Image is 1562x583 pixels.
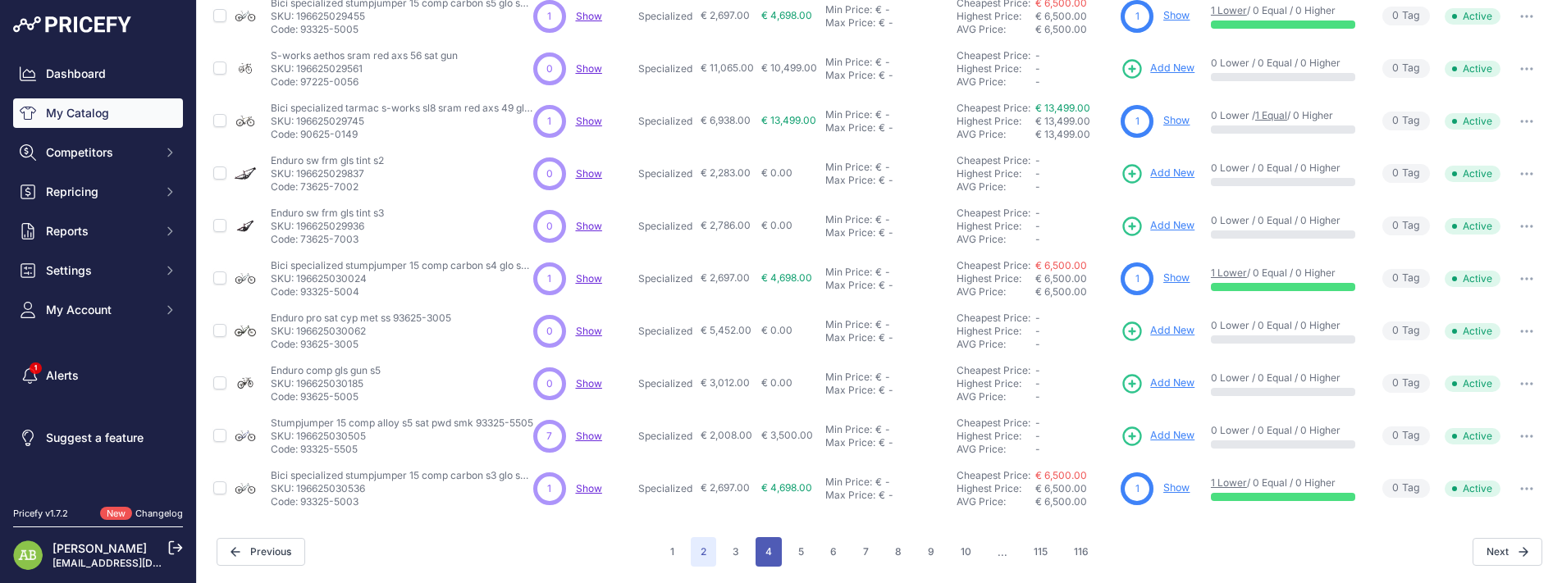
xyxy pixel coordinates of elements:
[546,429,552,444] span: 7
[825,3,872,16] div: Min Price:
[1445,166,1500,182] span: Active
[885,537,911,567] button: Go to page 8
[1035,220,1040,232] span: -
[1035,482,1087,494] span: € 6,500.00
[1392,271,1399,286] span: 0
[825,279,875,292] div: Max Price:
[957,154,1030,166] a: Cheapest Price:
[638,62,694,75] p: Specialized
[1211,266,1247,279] a: 1 Lower
[1035,325,1040,337] span: -
[1150,61,1194,76] span: Add New
[761,219,792,231] span: € 0.00
[957,377,1035,390] div: Highest Price:
[957,62,1035,75] div: Highest Price:
[271,285,533,298] p: Code: 93325-5004
[1382,321,1430,340] span: Tag
[576,167,602,180] span: Show
[1445,323,1500,339] span: Active
[271,469,533,482] p: Bici specialized stumpjumper 15 comp carbon s3 glo seafoam 93325-5003
[885,384,893,397] div: -
[825,476,872,489] div: Min Price:
[1392,481,1399,496] span: 0
[885,331,893,344] div: -
[271,272,533,285] p: SKU: 196625030024
[13,59,183,89] a: Dashboard
[825,108,872,121] div: Min Price:
[1035,285,1114,298] div: € 6,500.00
[1035,377,1040,389] span: -
[1211,4,1247,16] a: 1 Lower
[576,325,602,337] span: Show
[957,312,1030,324] a: Cheapest Price:
[879,331,885,344] div: €
[1163,271,1190,284] a: Show
[135,508,183,519] a: Changelog
[46,302,153,318] span: My Account
[957,233,1035,246] div: AVG Price:
[271,10,533,23] p: SKU: 196625029455
[1121,215,1194,238] a: Add New
[271,207,384,220] p: Enduro sw frm gls tint s3
[1035,430,1040,442] span: -
[1211,57,1359,70] p: 0 Lower / 0 Equal / 0 Higher
[271,430,533,443] p: SKU: 196625030505
[576,272,602,285] span: Show
[820,537,847,567] button: Go to page 6
[701,166,751,179] span: € 2,283.00
[576,115,602,127] span: Show
[1445,8,1500,25] span: Active
[1445,113,1500,130] span: Active
[638,10,694,23] p: Specialized
[957,482,1035,495] div: Highest Price:
[53,557,224,569] a: [EMAIL_ADDRESS][DOMAIN_NAME]
[885,121,893,134] div: -
[1382,164,1430,183] span: Tag
[271,167,384,180] p: SKU: 196625029837
[271,233,384,246] p: Code: 73625-7003
[53,541,147,555] a: [PERSON_NAME]
[1035,233,1040,245] span: -
[825,226,875,239] div: Max Price:
[957,469,1030,481] a: Cheapest Price:
[1392,113,1399,129] span: 0
[1445,428,1500,444] span: Active
[271,154,384,167] p: Enduro sw frm gls tint s2
[547,9,551,24] span: 1
[271,180,384,194] p: Code: 73625-7002
[761,324,792,336] span: € 0.00
[1035,443,1040,455] span: -
[957,430,1035,443] div: Highest Price:
[1035,49,1040,61] span: -
[1382,479,1430,498] span: Tag
[701,114,751,126] span: € 6,938.00
[1445,271,1500,287] span: Active
[1035,180,1040,193] span: -
[1121,372,1194,395] a: Add New
[1121,162,1194,185] a: Add New
[879,226,885,239] div: €
[957,417,1030,429] a: Cheapest Price:
[576,430,602,442] span: Show
[756,537,782,567] button: Go to page 4
[271,23,533,36] p: Code: 93325-5005
[875,108,882,121] div: €
[660,537,684,567] button: Go to page 1
[1382,426,1430,445] span: Tag
[271,338,451,351] p: Code: 93625-3005
[701,481,750,494] span: € 2,697.00
[1035,207,1040,219] span: -
[825,161,872,174] div: Min Price:
[825,121,875,134] div: Max Price:
[701,61,754,74] span: € 11,065.00
[1035,102,1090,114] a: € 13,499.00
[271,259,533,272] p: Bici specialized stumpjumper 15 comp carbon s4 glo seafoam 93325-5004
[879,436,885,449] div: €
[875,213,882,226] div: €
[1035,10,1087,22] span: € 6,500.00
[1392,218,1399,234] span: 0
[271,377,381,390] p: SKU: 196625030185
[1150,166,1194,181] span: Add New
[1035,272,1087,285] span: € 6,500.00
[882,371,890,384] div: -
